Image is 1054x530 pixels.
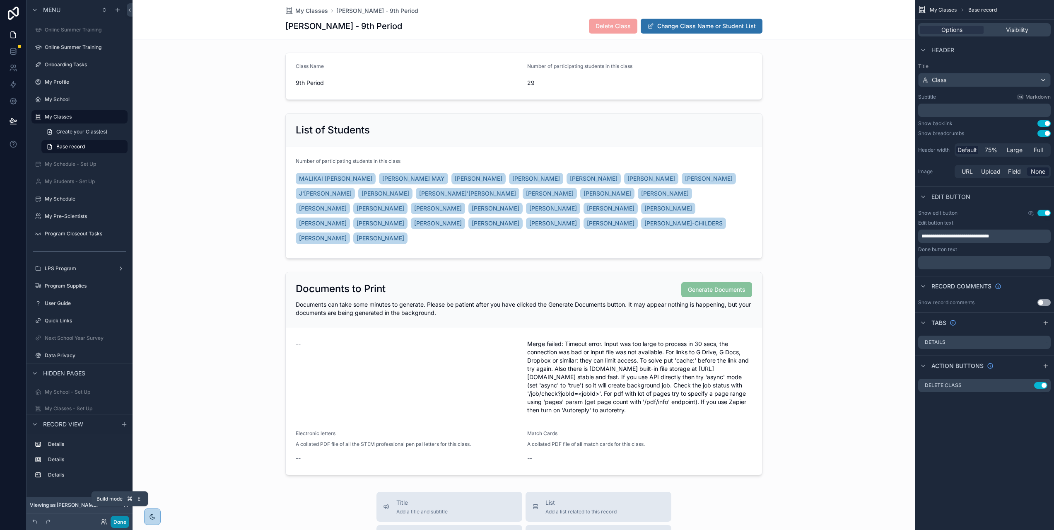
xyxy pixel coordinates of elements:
span: 75% [985,146,997,154]
span: Base record [56,143,85,150]
h1: [PERSON_NAME] - 9th Period [285,20,402,32]
button: TitleAdd a title and subtitle [376,492,522,522]
span: Edit button [931,193,970,201]
span: Field [1008,167,1021,176]
button: Change Class Name or Student List [641,19,762,34]
span: List [545,499,617,507]
label: Show edit button [918,210,958,216]
span: Large [1007,146,1023,154]
span: Viewing as [PERSON_NAME] [30,502,98,508]
span: Record comments [931,282,991,290]
div: scrollable content [27,434,133,490]
label: Online Summer Training [45,27,126,33]
span: Header [931,46,954,54]
a: My Classes [285,7,328,15]
label: Header width [918,147,951,153]
a: Base record [41,140,128,153]
label: My School - Set Up [45,389,126,395]
span: URL [962,167,973,176]
label: Quick Links [45,317,126,324]
label: Details [48,441,124,448]
a: Program Closeout Tasks [31,227,128,240]
span: None [1031,167,1045,176]
label: Title [918,63,1051,70]
span: Default [958,146,977,154]
div: Show backlink [918,120,953,127]
span: Create your Class(es) [56,128,107,135]
span: Record view [43,420,83,428]
a: My Schedule - Set Up [31,157,128,171]
a: My Profile [31,75,128,89]
label: Data Privacy [45,352,126,359]
a: Next School Year Survey [31,332,128,345]
a: Create your Class(es) [41,125,128,138]
a: [PERSON_NAME] - 9th Period [336,7,418,15]
span: Build mode [96,496,123,502]
span: Hidden pages [43,369,85,378]
label: Next School Year Survey [45,335,126,341]
a: My Pre-Scientists [31,210,128,223]
label: Online Summer Training [45,44,126,51]
label: LPS Program [45,265,114,272]
span: Full [1034,146,1043,154]
span: Markdown [1025,94,1051,100]
label: My Schedule - Set Up [45,161,126,167]
label: Image [918,168,951,175]
label: My Classes [45,114,123,120]
a: My School [31,93,128,106]
label: Done button text [918,246,957,253]
a: Quick Links [31,314,128,327]
span: Add a title and subtitle [396,508,448,515]
label: Subtitle [918,94,936,100]
span: Title [396,499,448,507]
button: Class [918,73,1051,87]
button: Done [111,516,129,528]
label: My Schedule [45,196,126,202]
div: Show record comments [918,299,974,306]
label: Details [48,456,124,463]
a: My Schedule [31,192,128,206]
span: Upload [981,167,1001,176]
span: Class [932,76,946,84]
a: Program Supplies [31,279,128,293]
span: Visibility [1006,26,1028,34]
span: Menu [43,6,60,14]
a: LPS Program [31,262,128,275]
span: Base record [968,7,997,13]
a: Markdown [1017,94,1051,100]
a: Onboarding Tasks [31,58,128,71]
label: Details [925,339,945,346]
label: Program Supplies [45,283,126,289]
div: Show breadcrumbs [918,130,964,137]
label: My Classes - Set Up [45,405,126,412]
label: Onboarding Tasks [45,61,126,68]
span: Options [941,26,962,34]
a: My Students - Set Up [31,175,128,188]
label: My Students - Set Up [45,178,126,185]
span: Tabs [931,319,946,327]
a: My Classes - Set Up [31,402,128,415]
label: Program Closeout Tasks [45,230,126,237]
div: scrollable content [918,230,1051,243]
a: My Classes [31,110,128,123]
div: scrollable content [918,256,1051,269]
div: scrollable content [918,104,1051,117]
span: Add a list related to this record [545,508,617,515]
label: Edit button text [918,220,953,226]
a: My School - Set Up [31,385,128,399]
label: User Guide [45,300,126,307]
a: Data Privacy [31,349,128,362]
span: Action buttons [931,362,984,370]
a: Online Summer Training [31,41,128,54]
span: My Classes [930,7,957,13]
a: Online Summer Training [31,23,128,36]
button: ListAdd a list related to this record [526,492,671,522]
label: My Profile [45,79,126,85]
label: Delete Class [925,382,962,389]
span: My Classes [295,7,328,15]
label: My Pre-Scientists [45,213,126,220]
label: Details [48,472,124,478]
label: My School [45,96,126,103]
span: E [136,496,142,502]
